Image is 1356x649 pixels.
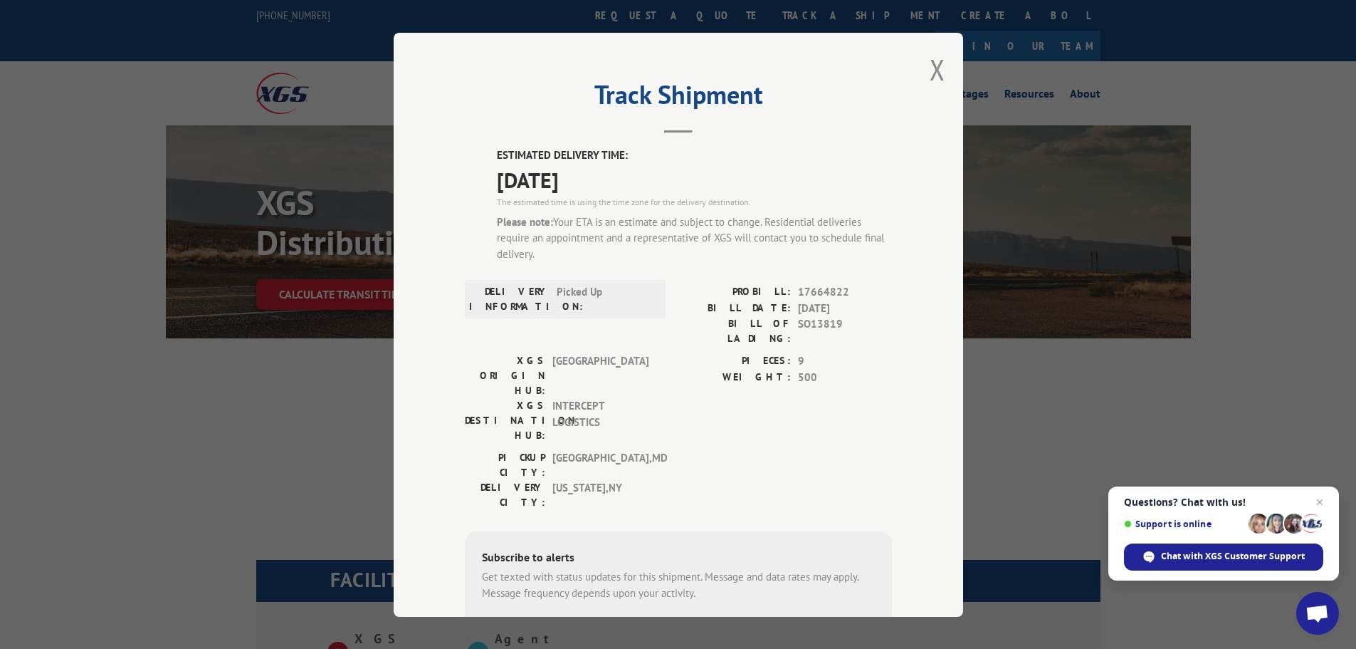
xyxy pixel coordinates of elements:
[678,353,791,370] label: PIECES:
[469,284,550,314] label: DELIVERY INFORMATION:
[798,316,892,346] span: SO13819
[1161,550,1305,563] span: Chat with XGS Customer Support
[465,480,545,510] label: DELIVERY CITY:
[1311,494,1328,511] span: Close chat
[798,369,892,385] span: 500
[798,284,892,301] span: 17664822
[482,549,875,569] div: Subscribe to alerts
[552,353,648,398] span: [GEOGRAPHIC_DATA]
[1124,497,1323,508] span: Questions? Chat with us!
[465,85,892,112] h2: Track Shipment
[465,353,545,398] label: XGS ORIGIN HUB:
[465,398,545,443] label: XGS DESTINATION HUB:
[552,398,648,443] span: INTERCEPT LOGISTICS
[552,480,648,510] span: [US_STATE] , NY
[678,369,791,385] label: WEIGHT:
[482,569,875,601] div: Get texted with status updates for this shipment. Message and data rates may apply. Message frequ...
[497,214,553,228] strong: Please note:
[552,450,648,480] span: [GEOGRAPHIC_DATA] , MD
[497,147,892,164] label: ESTIMATED DELIVERY TIME:
[798,353,892,370] span: 9
[678,300,791,316] label: BILL DATE:
[497,214,892,262] div: Your ETA is an estimate and subject to change. Residential deliveries require an appointment and ...
[1296,592,1339,635] div: Open chat
[678,316,791,346] label: BILL OF LADING:
[465,450,545,480] label: PICKUP CITY:
[497,163,892,195] span: [DATE]
[930,51,945,88] button: Close modal
[798,300,892,316] span: [DATE]
[497,195,892,208] div: The estimated time is using the time zone for the delivery destination.
[1124,519,1244,529] span: Support is online
[1124,544,1323,571] div: Chat with XGS Customer Support
[557,284,653,314] span: Picked Up
[678,284,791,301] label: PROBILL:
